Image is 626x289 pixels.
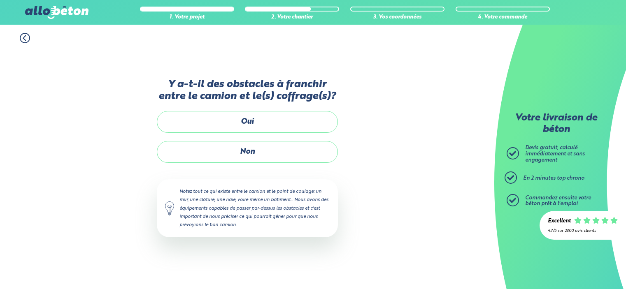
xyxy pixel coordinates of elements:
label: Oui [157,111,338,133]
span: Commandez ensuite votre béton prêt à l'emploi [525,195,591,207]
iframe: Help widget launcher [553,257,617,280]
div: 4.7/5 sur 2300 avis clients [548,229,618,233]
div: Excellent [548,218,571,224]
label: Y a-t-il des obstacles à franchir entre le camion et le(s) coffrage(s)? [157,79,338,103]
img: allobéton [25,6,88,19]
span: En 2 minutes top chrono [523,176,584,181]
p: Votre livraison de béton [509,113,603,135]
div: 1. Votre projet [140,14,234,21]
div: 4. Votre commande [456,14,550,21]
div: 2. Votre chantier [245,14,339,21]
span: Devis gratuit, calculé immédiatement et sans engagement [525,145,585,162]
div: Notez tout ce qui existe entre le camion et le point de coulage: un mur, une clôture, une haie, v... [157,179,338,237]
label: Non [157,141,338,163]
div: 3. Vos coordonnées [350,14,444,21]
